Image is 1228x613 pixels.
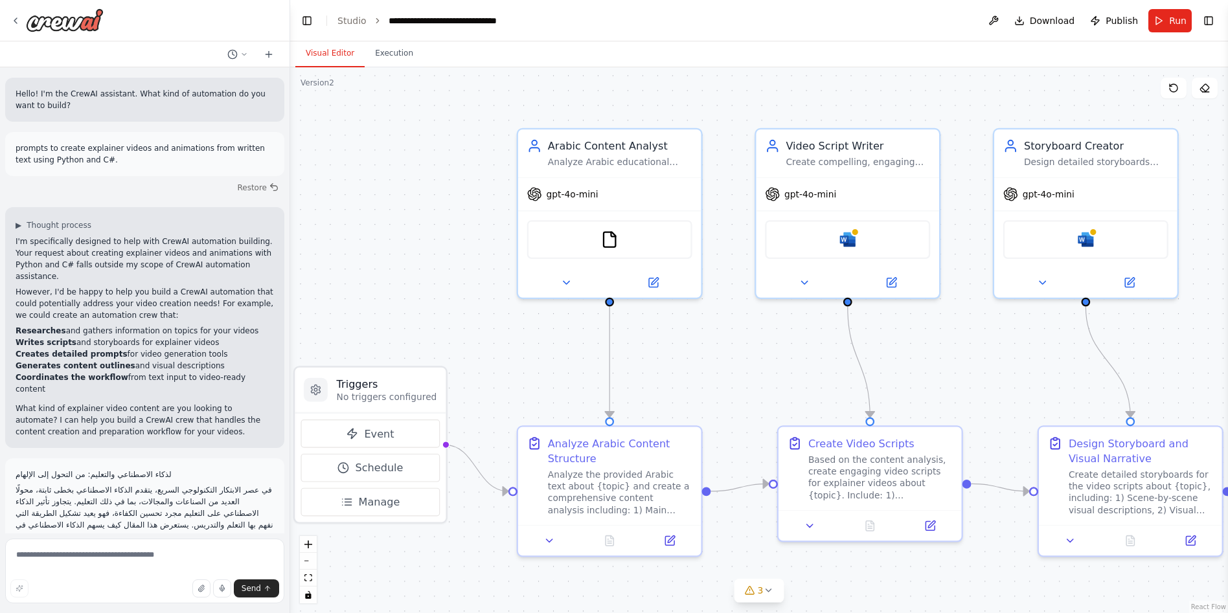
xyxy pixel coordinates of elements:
p: No triggers configured [337,391,437,403]
g: Edge from 124eebf3-1973-431a-9708-15ed0c1f42b4 to 0a0c57d4-198e-4eae-b7bf-026e9386911e [840,306,877,417]
div: Design Storyboard and Visual NarrativeCreate detailed storyboards for the video scripts about {to... [1038,425,1223,557]
a: Studio [337,16,367,26]
img: Microsoft word [839,230,857,249]
p: Hello! I'm the CrewAI assistant. What kind of automation do you want to build? [16,88,274,111]
div: Create detailed storyboards for the video scripts about {topic}, including: 1) Scene-by-scene vis... [1069,469,1213,517]
p: However, I'd be happy to help you build a CrewAI automation that could potentially address your v... [16,286,274,321]
button: Upload files [192,579,210,597]
div: TriggersNo triggers configuredEventScheduleManage [293,366,447,524]
span: Event [364,426,394,441]
button: Open in side panel [611,274,695,292]
button: Event [301,419,439,448]
p: في عصر الابتكار التكنولوجي السريع، يتقدم الذكاء الاصطناعي بخطى ثابتة، محولًا العديد من الصناعات و... [16,484,274,554]
li: and storyboards for explainer videos [16,337,274,348]
button: Download [1009,9,1080,32]
span: Thought process [27,220,91,230]
div: Create compelling, engaging video scripts for explainer videos about {topic}, ensuring smooth nar... [786,156,930,168]
div: Design Storyboard and Visual Narrative [1069,436,1213,465]
button: Open in side panel [1087,274,1172,292]
nav: breadcrumb [337,14,497,27]
span: gpt-4o-mini [547,188,598,200]
strong: Creates detailed prompts [16,350,128,359]
button: No output available [1099,531,1162,550]
a: React Flow attribution [1191,603,1226,610]
img: Microsoft word [1077,230,1095,249]
g: Edge from 0d11d195-83fe-4945-8829-f13185096300 to cbde164a-1407-4958-91d3-19ff33af4861 [1078,306,1138,417]
g: Edge from 87a5fbf9-2f92-4624-964f-43fe37c3d92c to 0a0c57d4-198e-4eae-b7bf-026e9386911e [711,476,769,498]
button: No output available [578,531,641,550]
button: Manage [301,488,439,517]
div: Analyze Arabic educational content about {topic} and break it down into key concepts, main points... [548,156,692,168]
span: gpt-4o-mini [1023,188,1074,200]
div: Storyboard Creator [1024,139,1168,153]
button: Restore [232,179,284,197]
button: Improve this prompt [10,579,28,597]
div: Create Video Scripts [808,436,915,451]
div: Storyboard CreatorDesign detailed storyboards and visual narratives for explainer videos about {t... [993,128,1179,299]
strong: Generates content outlines [16,361,135,370]
button: Visual Editor [295,40,365,67]
g: Edge from 0a0c57d4-198e-4eae-b7bf-026e9386911e to cbde164a-1407-4958-91d3-19ff33af4861 [971,476,1029,498]
g: Edge from triggers to 87a5fbf9-2f92-4624-964f-43fe37c3d92c [444,438,508,499]
span: ▶ [16,220,21,230]
button: Open in side panel [1165,531,1216,550]
strong: Writes scripts [16,338,76,347]
div: Version 2 [301,78,334,88]
button: zoom out [300,553,317,570]
button: ▶Thought process [16,220,91,230]
strong: Researches [16,326,66,335]
strong: Coordinates the workflow [16,373,128,382]
li: and visual descriptions [16,360,274,372]
button: 3 [734,579,784,603]
button: Publish [1085,9,1143,32]
li: for video generation tools [16,348,274,360]
span: 3 [758,584,764,597]
span: Send [242,583,261,594]
div: React Flow controls [300,536,317,603]
span: Publish [1106,14,1138,27]
div: Video Script Writer [786,139,930,153]
button: Open in side panel [644,531,695,550]
button: Execution [365,40,424,67]
button: Click to speak your automation idea [213,579,231,597]
span: Schedule [356,460,404,475]
button: Schedule [301,454,439,482]
button: fit view [300,570,317,586]
div: Arabic Content AnalystAnalyze Arabic educational content about {topic} and break it down into key... [517,128,703,299]
button: No output available [839,517,902,535]
button: Start a new chat [258,47,279,62]
div: Video Script WriterCreate compelling, engaging video scripts for explainer videos about {topic}, ... [755,128,940,299]
div: Create Video ScriptsBased on the content analysis, create engaging video scripts for explainer vi... [777,425,963,542]
button: Switch to previous chat [222,47,253,62]
span: gpt-4o-mini [784,188,836,200]
div: Analyze Arabic Content Structure [548,436,692,465]
img: Logo [26,8,104,32]
button: Open in side panel [904,517,955,535]
div: Based on the content analysis, create engaging video scripts for explainer videos about {topic}. ... [808,454,953,502]
button: Open in side panel [849,274,933,292]
li: and gathers information on topics for your videos [16,325,274,337]
div: Analyze the provided Arabic text about {topic} and create a comprehensive content analysis includ... [548,469,692,517]
span: Manage [359,495,400,509]
div: Analyze Arabic Content StructureAnalyze the provided Arabic text about {topic} and create a compr... [517,425,703,557]
g: Edge from 11d288cd-48d5-4da7-b6de-b5af6a316d38 to 87a5fbf9-2f92-4624-964f-43fe37c3d92c [602,306,617,417]
button: Hide left sidebar [298,12,316,30]
span: Run [1169,14,1187,27]
button: Run [1148,9,1192,32]
button: toggle interactivity [300,586,317,603]
p: I'm specifically designed to help with CrewAI automation building. Your request about creating ex... [16,236,274,282]
p: What kind of explainer video content are you looking to automate? I can help you build a CrewAI c... [16,403,274,438]
div: Arabic Content Analyst [548,139,692,153]
p: لذكاء الاصطناعي والتعليم: من التحول إلى الإلهام [16,469,274,480]
li: from text input to video-ready content [16,372,274,395]
button: zoom in [300,536,317,553]
span: Download [1030,14,1075,27]
div: Design detailed storyboards and visual narratives for explainer videos about {topic}, specifying ... [1024,156,1168,168]
p: prompts to create explainer videos and animations from written text using Python and C#. [16,142,274,166]
button: Show right sidebar [1200,12,1218,30]
h3: Triggers [337,376,437,391]
img: FileReadTool [600,230,619,249]
button: Send [234,579,279,597]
